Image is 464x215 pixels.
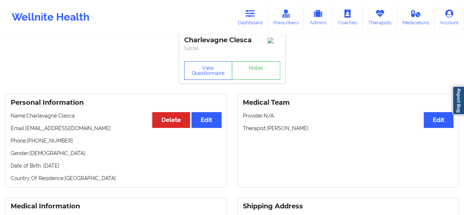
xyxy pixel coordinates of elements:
[232,61,280,80] a: Notes
[11,137,222,144] p: Phone: [PHONE_NUMBER]
[184,44,280,52] p: Social
[184,36,280,44] div: Charlevagne Clesca
[11,112,222,119] p: Name: Charlevagne Clesca
[243,98,454,107] h3: Medical Team
[452,86,464,115] a: Report Bug
[233,5,268,29] a: Dashboard
[11,125,222,132] p: Email: [EMAIL_ADDRESS][DOMAIN_NAME]
[243,202,454,211] h3: Shipping Address
[11,162,222,169] p: Date of Birth: [DATE]
[363,5,397,29] a: Therapists
[152,112,190,128] button: Delete
[11,98,222,107] h3: Personal Information
[11,175,222,182] p: Country Of Residence: [GEOGRAPHIC_DATA]
[332,5,363,29] a: Coaches
[11,202,222,211] h3: Medical Information
[434,5,464,29] a: Account
[268,5,304,29] a: Prescribers
[243,125,454,132] p: Therapist: [PERSON_NAME]
[424,112,453,128] button: Edit
[11,150,222,157] p: Gender: [DEMOGRAPHIC_DATA]
[243,112,454,119] p: Provider: N/A
[267,37,280,43] img: Image%2Fplaceholer-image.png
[191,112,221,128] button: Edit
[304,5,332,29] a: Admins
[397,5,435,29] a: Medications
[184,61,233,80] button: View Questionnaire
